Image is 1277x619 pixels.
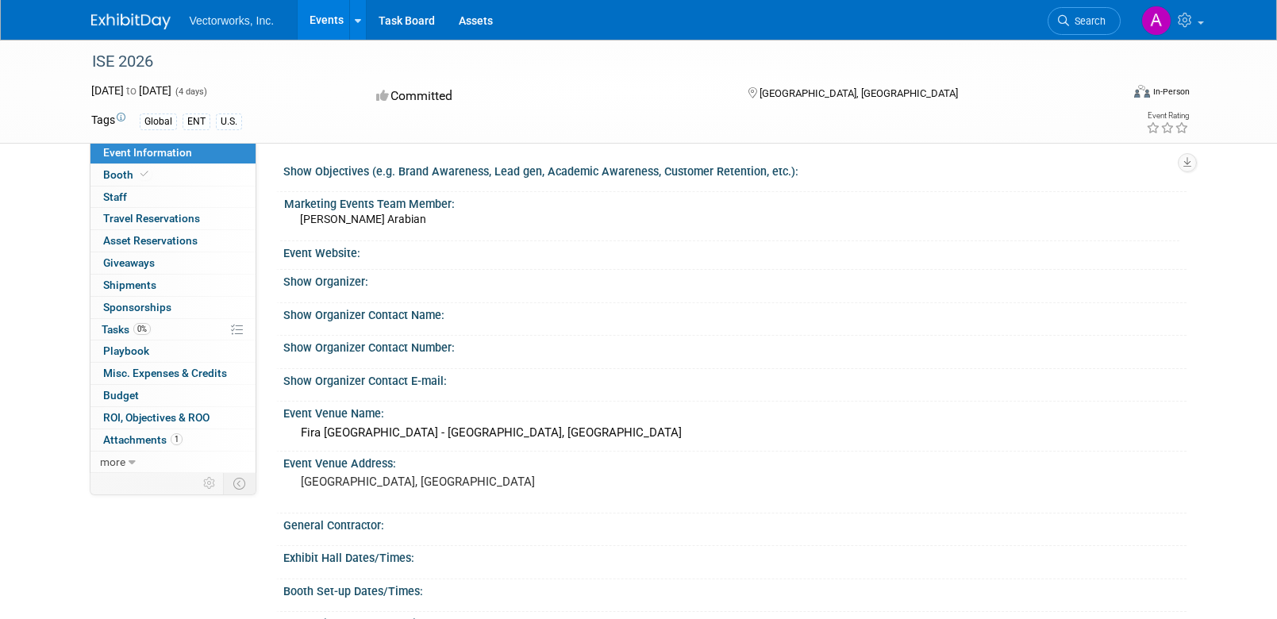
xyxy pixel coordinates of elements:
a: Tasks0% [90,319,256,340]
div: Show Organizer Contact E-mail: [283,369,1187,389]
div: U.S. [216,113,242,130]
span: Playbook [103,344,149,357]
img: ExhibitDay [91,13,171,29]
pre: [GEOGRAPHIC_DATA], [GEOGRAPHIC_DATA] [301,475,642,489]
div: Global [140,113,177,130]
span: 0% [133,323,151,335]
td: Personalize Event Tab Strip [196,473,224,494]
div: Event Venue Address: [283,452,1187,471]
div: ISE 2026 [87,48,1097,76]
span: Budget [103,389,139,402]
span: Misc. Expenses & Credits [103,367,227,379]
span: ROI, Objectives & ROO [103,411,210,424]
div: Booth Set-up Dates/Times: [283,579,1187,599]
img: Format-Inperson.png [1134,85,1150,98]
span: Asset Reservations [103,234,198,247]
span: Booth [103,168,152,181]
a: Misc. Expenses & Credits [90,363,256,384]
a: Event Information [90,142,256,163]
div: Show Objectives (e.g. Brand Awareness, Lead gen, Academic Awareness, Customer Retention, etc.): [283,160,1187,179]
div: ENT [183,113,210,130]
a: Playbook [90,340,256,362]
a: Asset Reservations [90,230,256,252]
span: Staff [103,190,127,203]
span: Tasks [102,323,151,336]
td: Toggle Event Tabs [223,473,256,494]
span: [DATE] [DATE] [91,84,171,97]
a: ROI, Objectives & ROO [90,407,256,429]
span: Event Information [103,146,192,159]
div: Event Website: [283,241,1187,261]
div: Show Organizer: [283,270,1187,290]
span: (4 days) [174,87,207,97]
div: Marketing Events Team Member: [284,192,1179,212]
span: Sponsorships [103,301,171,313]
span: [PERSON_NAME] Arabian [300,213,426,225]
span: Search [1069,15,1106,27]
div: Show Organizer Contact Name: [283,303,1187,323]
div: Fira [GEOGRAPHIC_DATA] - [GEOGRAPHIC_DATA], [GEOGRAPHIC_DATA] [295,421,1175,445]
a: Booth [90,164,256,186]
span: Attachments [103,433,183,446]
span: more [100,456,125,468]
a: Travel Reservations [90,208,256,229]
div: Event Venue Name: [283,402,1187,421]
div: In-Person [1152,86,1190,98]
div: Event Rating [1146,112,1189,120]
a: Sponsorships [90,297,256,318]
a: Search [1048,7,1121,35]
span: to [124,84,139,97]
div: Event Format [1027,83,1190,106]
a: more [90,452,256,473]
span: Vectorworks, Inc. [190,14,275,27]
span: Travel Reservations [103,212,200,225]
span: [GEOGRAPHIC_DATA], [GEOGRAPHIC_DATA] [760,87,958,99]
a: Giveaways [90,252,256,274]
i: Booth reservation complete [140,170,148,179]
a: Budget [90,385,256,406]
span: Shipments [103,279,156,291]
a: Staff [90,186,256,208]
div: Committed [371,83,722,110]
a: Shipments [90,275,256,296]
div: General Contractor: [283,513,1187,533]
td: Tags [91,112,125,130]
div: Exhibit Hall Dates/Times: [283,546,1187,566]
span: 1 [171,433,183,445]
span: Giveaways [103,256,155,269]
a: Attachments1 [90,429,256,451]
img: Amisha Carribon [1141,6,1171,36]
div: Show Organizer Contact Number: [283,336,1187,356]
